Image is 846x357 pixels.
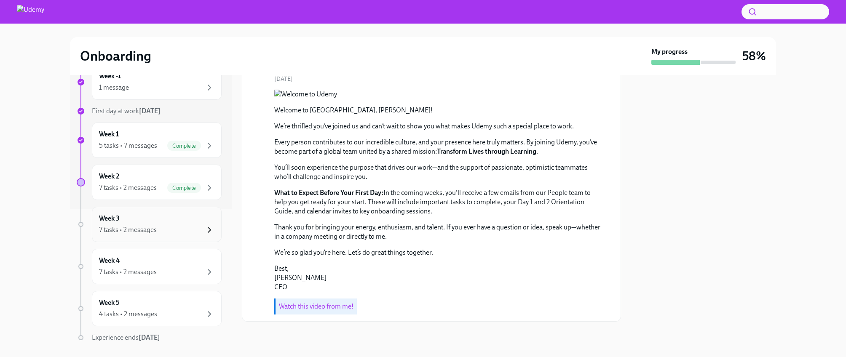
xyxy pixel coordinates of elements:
p: We’re so glad you’re here. Let’s do great things together. [274,248,600,257]
p: Best, [PERSON_NAME] CEO [274,264,600,292]
h6: Week 2 [99,172,119,181]
h6: Week 3 [99,214,120,223]
h6: Week -1 [99,72,121,81]
strong: [DATE] [139,107,161,115]
p: You’ll soon experience the purpose that drives our work—and the support of passionate, optimistic... [274,163,600,181]
div: 7 tasks • 2 messages [99,267,157,277]
p: Thank you for bringing your energy, enthusiasm, and talent. If you ever have a question or idea, ... [274,223,600,241]
p: Every person contributes to our incredible culture, and your presence here truly matters. By join... [274,138,600,156]
a: Week 27 tasks • 2 messagesComplete [77,165,222,200]
a: Week 37 tasks • 2 messages [77,207,222,242]
a: Week 47 tasks • 2 messages [77,249,222,284]
a: Week 54 tasks • 2 messages [77,291,222,326]
span: First day at work [92,107,161,115]
div: 4 tasks • 2 messages [99,309,157,319]
h6: Week 1 [99,130,119,139]
span: Complete [167,143,201,149]
span: Complete [167,185,201,191]
strong: Transform Lives through Learning [437,147,536,155]
h3: 58% [742,48,766,64]
p: Welcome to [GEOGRAPHIC_DATA], [PERSON_NAME]! [274,106,600,115]
div: 1 message [99,83,129,92]
span: Experience ends [92,333,160,341]
strong: [DATE] [139,333,160,341]
a: Watch this video from me! [279,302,353,310]
a: Week 15 tasks • 7 messagesComplete [77,123,222,158]
button: Zoom image [274,90,600,99]
a: Week -11 message [77,64,222,100]
div: 7 tasks • 2 messages [99,225,157,234]
p: In the coming weeks, you'll receive a few emails from our People team to help you get ready for y... [274,188,600,216]
img: Udemy [17,5,44,19]
strong: What to Expect Before Your First Day: [274,189,383,197]
h6: Week 5 [99,298,120,307]
p: We’re thrilled you’ve joined us and can’t wait to show you what makes Udemy such a special place ... [274,122,600,131]
span: [DATE] [274,75,293,83]
strong: My progress [651,47,688,56]
div: 7 tasks • 2 messages [99,183,157,192]
div: 5 tasks • 7 messages [99,141,157,150]
a: First day at work[DATE] [77,107,222,116]
h6: Week 4 [99,256,120,265]
h2: Onboarding [80,48,151,64]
